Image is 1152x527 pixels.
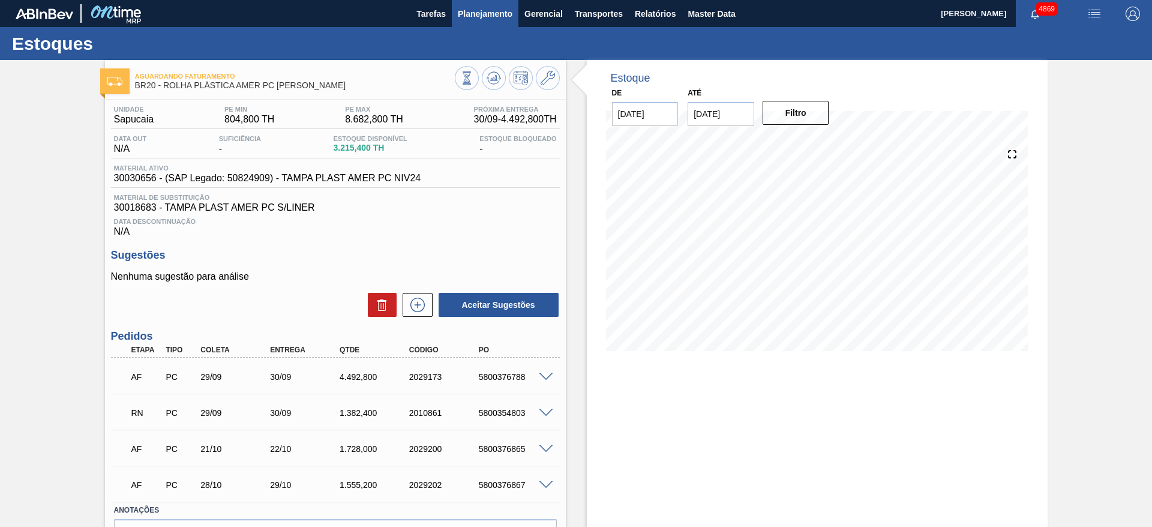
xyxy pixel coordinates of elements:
div: Pedido de Compra [163,444,199,454]
img: Logout [1126,7,1140,21]
h3: Sugestões [111,249,560,262]
div: Aguardando Faturamento [128,472,164,498]
div: 22/10/2025 [267,444,345,454]
div: Estoque [611,72,650,85]
button: Ir ao Master Data / Geral [536,66,560,90]
span: 30030656 - (SAP Legado: 50824909) - TAMPA PLAST AMER PC NIV24 [114,173,421,184]
button: Aceitar Sugestões [439,293,559,317]
button: Filtro [763,101,829,125]
span: Data out [114,135,147,142]
div: Excluir Sugestões [362,293,397,317]
span: BR20 - ROLHA PLÁSTICA AMER PC SHORT [135,81,455,90]
div: 2029202 [406,480,484,490]
div: 30/09/2025 [267,372,345,382]
span: PE MIN [224,106,274,113]
div: 30/09/2025 [267,408,345,418]
div: 29/09/2025 [197,372,275,382]
span: Sapucaia [114,114,154,125]
div: Coleta [197,346,275,354]
span: Estoque Disponível [334,135,407,142]
div: PO [476,346,554,354]
div: N/A [111,135,150,154]
div: Entrega [267,346,345,354]
div: 5800376788 [476,372,554,382]
p: AF [131,372,161,382]
div: - [476,135,559,154]
div: Aguardando Faturamento [128,436,164,462]
span: Planejamento [458,7,512,21]
p: Nenhuma sugestão para análise [111,271,560,282]
div: 2010861 [406,408,484,418]
span: Tarefas [416,7,446,21]
span: Suficiência [219,135,261,142]
span: Próxima Entrega [474,106,557,113]
span: Aguardando Faturamento [135,73,455,80]
div: 5800376867 [476,480,554,490]
div: Qtde [337,346,415,354]
span: Master Data [688,7,735,21]
span: 4869 [1036,2,1057,16]
div: Tipo [163,346,199,354]
span: Transportes [575,7,623,21]
div: 29/10/2025 [267,480,345,490]
div: 21/10/2025 [197,444,275,454]
h3: Pedidos [111,330,560,343]
div: Aceitar Sugestões [433,292,560,318]
div: 2029200 [406,444,484,454]
div: 4.492,800 [337,372,415,382]
p: AF [131,444,161,454]
div: Etapa [128,346,164,354]
img: userActions [1087,7,1102,21]
div: 1.555,200 [337,480,415,490]
span: 3.215,400 TH [334,143,407,152]
span: Relatórios [635,7,676,21]
h1: Estoques [12,37,225,50]
label: De [612,89,622,97]
span: Estoque Bloqueado [479,135,556,142]
span: Material de Substituição [114,194,557,201]
input: dd/mm/yyyy [688,102,754,126]
span: 804,800 TH [224,114,274,125]
label: Até [688,89,701,97]
div: N/A [111,213,560,237]
p: RN [131,408,161,418]
div: Pedido de Compra [163,408,199,418]
img: Ícone [107,77,122,86]
p: AF [131,480,161,490]
span: PE MAX [345,106,403,113]
button: Notificações [1016,5,1054,22]
div: - [216,135,264,154]
div: 5800354803 [476,408,554,418]
div: 29/09/2025 [197,408,275,418]
label: Anotações [114,502,557,519]
div: 28/10/2025 [197,480,275,490]
div: Código [406,346,484,354]
button: Visão Geral dos Estoques [455,66,479,90]
span: 8.682,800 TH [345,114,403,125]
button: Atualizar Gráfico [482,66,506,90]
div: Nova sugestão [397,293,433,317]
div: Pedido de Compra [163,480,199,490]
span: Material ativo [114,164,421,172]
div: Em renegociação [128,400,164,426]
input: dd/mm/yyyy [612,102,679,126]
span: 30018683 - TAMPA PLAST AMER PC S/LINER [114,202,557,213]
div: 1.382,400 [337,408,415,418]
span: Data Descontinuação [114,218,557,225]
div: 1.728,000 [337,444,415,454]
img: TNhmsLtSVTkK8tSr43FrP2fwEKptu5GPRR3wAAAABJRU5ErkJggg== [16,8,73,19]
span: Unidade [114,106,154,113]
button: Programar Estoque [509,66,533,90]
div: Aguardando Faturamento [128,364,164,390]
div: 2029173 [406,372,484,382]
div: Pedido de Compra [163,372,199,382]
span: Gerencial [524,7,563,21]
span: 30/09 - 4.492,800 TH [474,114,557,125]
div: 5800376865 [476,444,554,454]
